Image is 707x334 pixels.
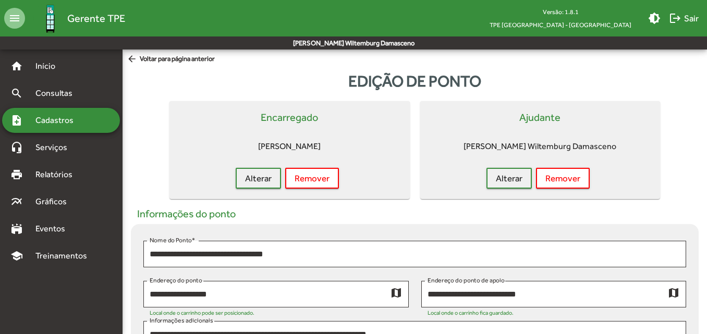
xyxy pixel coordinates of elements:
span: Gerente TPE [67,10,125,27]
mat-icon: arrow_back [127,54,140,65]
mat-card-title: Encarregado [261,109,318,125]
span: TPE [GEOGRAPHIC_DATA] - [GEOGRAPHIC_DATA] [481,18,640,31]
img: Logo [33,2,67,35]
span: Relatórios [29,168,86,181]
span: Cadastros [29,114,87,127]
span: Gráficos [29,195,81,208]
div: Edição de ponto [127,69,703,93]
mat-icon: search [10,87,23,100]
span: Remover [295,169,330,188]
mat-card-content: [PERSON_NAME] [178,133,401,159]
mat-icon: menu [4,8,25,29]
span: Remover [545,169,580,188]
mat-icon: logout [669,12,681,24]
mat-icon: brightness_medium [648,12,661,24]
mat-card-content: [PERSON_NAME] Wiltemburg Damasceno [429,133,652,159]
span: Início [29,60,70,72]
mat-icon: headset_mic [10,141,23,154]
mat-icon: map [390,286,403,299]
span: Consultas [29,87,86,100]
mat-icon: multiline_chart [10,195,23,208]
h5: Informações do ponto [131,207,699,220]
span: Treinamentos [29,250,100,262]
button: Sair [665,9,703,28]
span: Serviços [29,141,81,154]
mat-icon: school [10,250,23,262]
span: Eventos [29,222,79,235]
mat-hint: Local onde o carrinho pode ser posicionado. [150,310,254,316]
div: Versão: 1.8.1 [481,5,640,18]
mat-icon: stadium [10,222,23,235]
mat-icon: map [667,286,680,299]
button: Alterar [486,168,532,189]
span: Alterar [245,169,272,188]
span: Sair [669,9,699,28]
span: Alterar [496,169,522,188]
mat-hint: Local onde o carrinho fica guardado. [428,310,514,316]
button: Remover [536,168,590,189]
mat-icon: print [10,168,23,181]
button: Remover [285,168,339,189]
mat-icon: home [10,60,23,72]
a: Gerente TPE [25,2,125,35]
mat-card-title: Ajudante [519,109,560,125]
button: Alterar [236,168,281,189]
mat-icon: note_add [10,114,23,127]
span: Voltar para página anterior [127,54,215,65]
